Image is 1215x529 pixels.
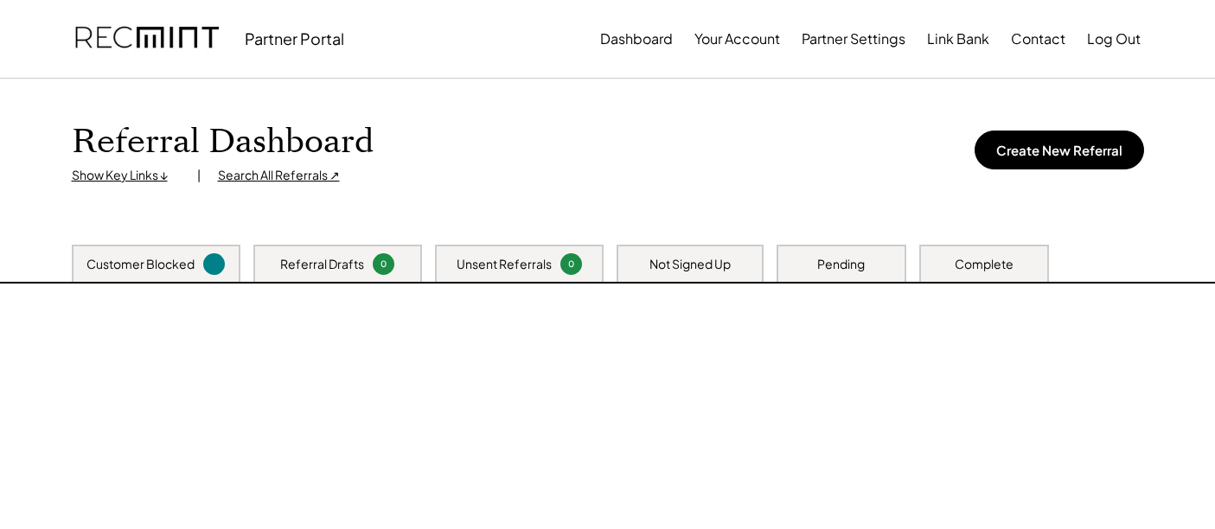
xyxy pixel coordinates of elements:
img: recmint-logotype%403x.png [75,10,219,68]
div: Partner Portal [245,29,344,48]
div: Search All Referrals ↗ [218,167,340,184]
button: Your Account [694,22,780,56]
button: Contact [1011,22,1065,56]
div: Unsent Referrals [457,256,552,273]
div: Not Signed Up [649,256,731,273]
div: Pending [817,256,865,273]
button: Dashboard [600,22,673,56]
div: Show Key Links ↓ [72,167,180,184]
div: Customer Blocked [86,256,195,273]
button: Link Bank [927,22,989,56]
h1: Referral Dashboard [72,122,374,163]
button: Log Out [1087,22,1141,56]
div: 0 [375,258,392,271]
button: Partner Settings [802,22,905,56]
div: | [197,167,201,184]
div: Referral Drafts [280,256,364,273]
div: Complete [955,256,1014,273]
button: Create New Referral [975,131,1144,169]
div: 0 [563,258,579,271]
